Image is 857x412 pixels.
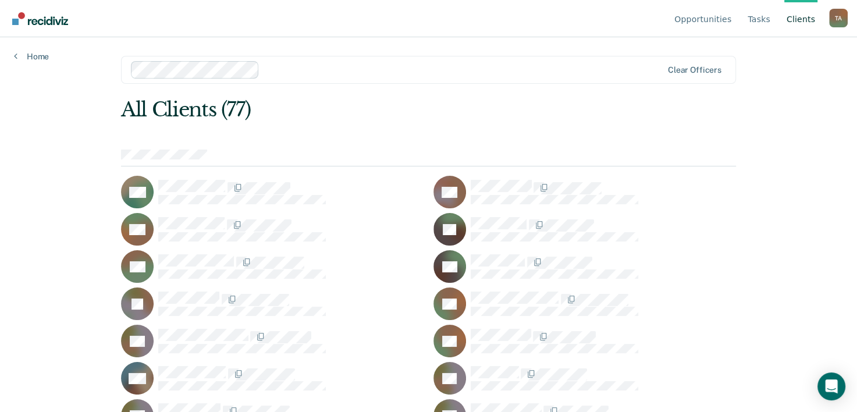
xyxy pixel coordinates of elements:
[829,9,848,27] button: Profile dropdown button
[12,12,68,25] img: Recidiviz
[14,51,49,62] a: Home
[817,372,845,400] div: Open Intercom Messenger
[829,9,848,27] div: T A
[121,98,613,122] div: All Clients (77)
[668,65,721,75] div: Clear officers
